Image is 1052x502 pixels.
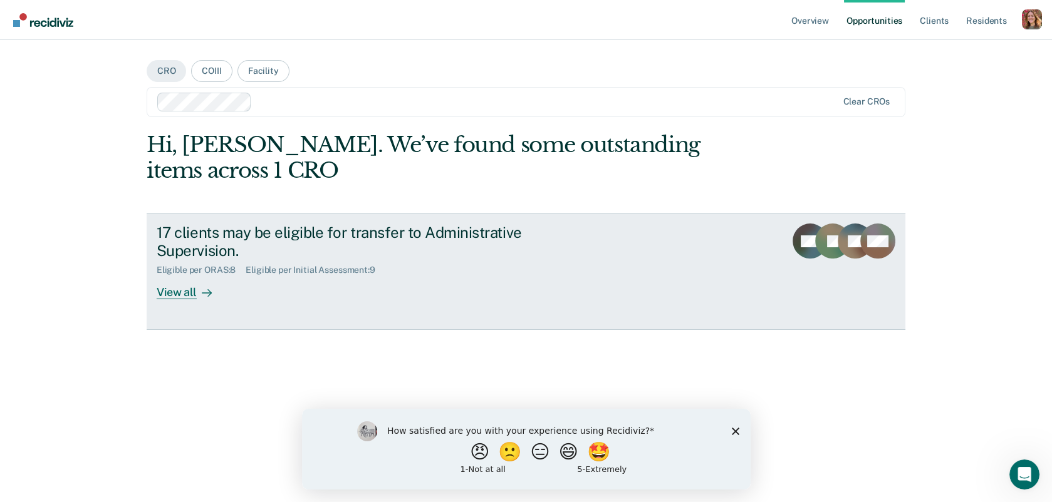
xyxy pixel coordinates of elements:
[237,60,289,82] button: Facility
[147,132,754,183] div: Hi, [PERSON_NAME]. We’ve found some outstanding items across 1 CRO
[147,60,187,82] button: CRO
[246,265,385,275] div: Eligible per Initial Assessment : 9
[157,265,246,275] div: Eligible per ORAS : 8
[843,96,890,107] div: Clear CROs
[302,409,751,489] iframe: Survey by Kim from Recidiviz
[1009,459,1039,489] iframe: Intercom live chat
[157,275,227,300] div: View all
[147,213,905,330] a: 17 clients may be eligible for transfer to Administrative Supervision.Eligible per ORAS:8Eligible...
[1022,9,1042,29] button: Profile dropdown button
[157,223,596,260] div: 17 clients may be eligible for transfer to Administrative Supervision.
[13,13,73,27] img: Recidiviz
[191,60,232,82] button: COIII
